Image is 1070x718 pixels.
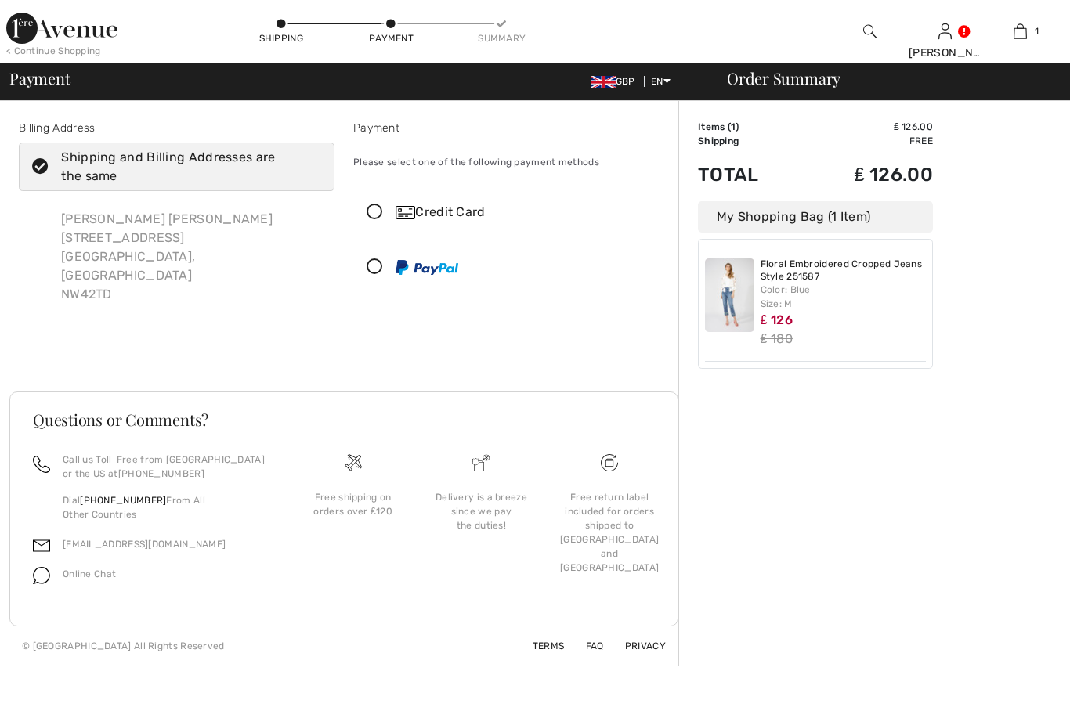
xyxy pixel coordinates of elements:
div: Shipping and Billing Addresses are the same [61,148,311,186]
div: Free return label included for orders shipped to [GEOGRAPHIC_DATA] and [GEOGRAPHIC_DATA] [558,490,661,575]
p: Call us Toll-Free from [GEOGRAPHIC_DATA] or the US at [63,453,270,481]
img: Credit Card [396,206,415,219]
img: Floral Embroidered Cropped Jeans Style 251587 [705,258,754,332]
div: [PERSON_NAME] [PERSON_NAME] [STREET_ADDRESS] [GEOGRAPHIC_DATA], [GEOGRAPHIC_DATA] NW42TD [49,197,334,316]
div: [PERSON_NAME] [909,45,982,61]
div: Color: Blue Size: M [761,283,927,311]
a: Sign In [938,23,952,38]
a: [EMAIL_ADDRESS][DOMAIN_NAME] [63,539,226,550]
a: Terms [514,640,565,651]
img: search the website [863,22,877,41]
img: My Info [938,22,952,41]
td: Items ( ) [698,120,800,134]
img: 1ère Avenue [6,13,117,44]
div: My Shopping Bag (1 Item) [698,201,933,233]
div: Please select one of the following payment methods [353,143,669,182]
td: Shipping [698,134,800,148]
a: [PHONE_NUMBER] [80,495,166,506]
s: ₤ 180 [761,331,793,346]
div: Billing Address [19,120,334,136]
span: 1 [1035,24,1039,38]
div: Free shipping on orders over ₤120 [302,490,405,518]
div: Payment [368,31,415,45]
div: Payment [353,120,669,136]
img: email [33,537,50,554]
div: < Continue Shopping [6,44,101,58]
a: FAQ [567,640,604,651]
div: Credit Card [396,203,658,222]
div: Order Summary [708,70,1061,86]
div: Delivery is a breeze since we pay the duties! [430,490,533,532]
td: Total [698,148,800,201]
img: call [33,456,50,473]
p: Dial From All Other Countries [63,493,270,521]
img: chat [33,567,50,584]
span: EN [651,76,671,87]
a: Privacy [606,640,666,651]
img: Free shipping on orders over &#8356;120 [345,454,362,471]
span: GBP [591,76,642,87]
img: My Bag [1014,22,1027,41]
td: ₤ 126.00 [800,120,933,134]
a: Floral Embroidered Cropped Jeans Style 251587 [761,258,927,283]
span: ₤ 126 [761,312,793,327]
a: [PHONE_NUMBER] [118,468,204,479]
div: Summary [478,31,525,45]
div: © [GEOGRAPHIC_DATA] All Rights Reserved [22,639,225,653]
a: 1 [983,22,1057,41]
div: Shipping [258,31,305,45]
span: 1 [731,121,736,132]
img: PayPal [396,260,458,275]
span: Payment [9,70,70,86]
img: Delivery is a breeze since we pay the duties! [472,454,490,471]
img: UK Pound [591,76,616,88]
h3: Questions or Comments? [33,412,655,428]
td: Free [800,134,933,148]
span: Online Chat [63,568,116,579]
td: ₤ 126.00 [800,148,933,201]
img: Free shipping on orders over &#8356;120 [601,454,618,471]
